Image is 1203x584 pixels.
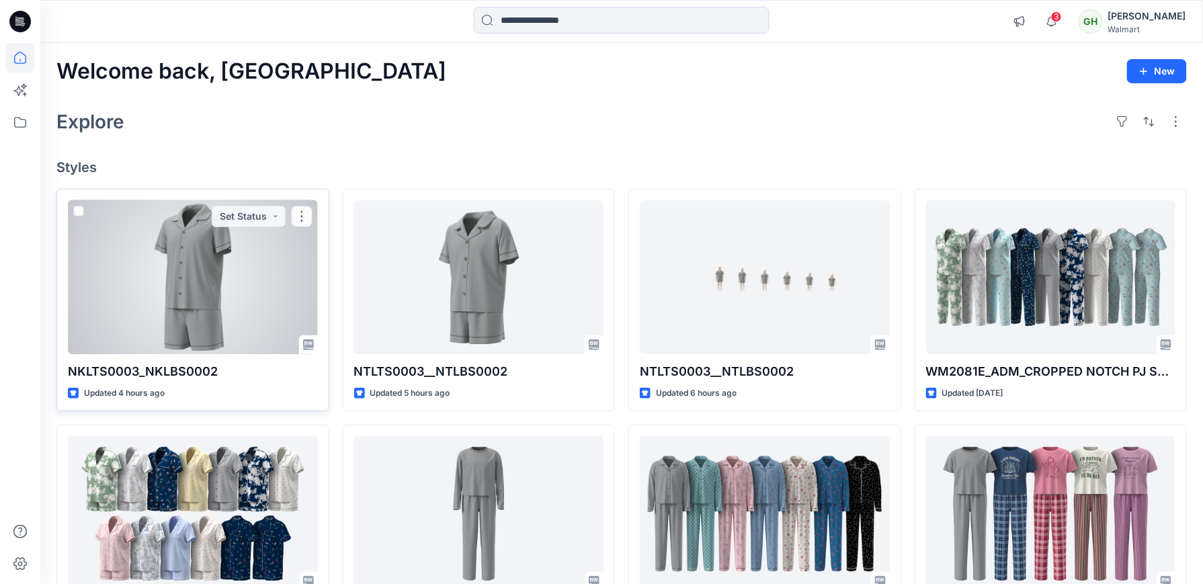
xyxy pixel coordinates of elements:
p: Updated [DATE] [942,386,1003,401]
p: NKLTS0003_NKLBS0002 [68,362,318,381]
a: NTLTS0003__NTLBS0002 [640,200,890,354]
p: NTLTS0003__NTLBS0002 [354,362,604,381]
p: Updated 5 hours ago [370,386,450,401]
div: [PERSON_NAME] [1108,8,1186,24]
span: 3 [1051,11,1062,22]
p: NTLTS0003__NTLBS0002 [640,362,890,381]
h2: Welcome back, [GEOGRAPHIC_DATA] [56,59,446,84]
p: Updated 4 hours ago [84,386,165,401]
a: NTLTS0003__NTLBS0002 [354,200,604,354]
p: WM2081E_ADM_CROPPED NOTCH PJ SET w/ STRAIGHT HEM TOP_COLORWAY [926,362,1176,381]
h2: Explore [56,111,124,132]
h4: Styles [56,159,1187,175]
div: GH [1079,9,1103,34]
button: New [1127,59,1187,83]
p: Updated 6 hours ago [656,386,737,401]
a: WM2081E_ADM_CROPPED NOTCH PJ SET w/ STRAIGHT HEM TOP_COLORWAY [926,200,1176,354]
a: NKLTS0003_NKLBS0002 [68,200,318,354]
div: Walmart [1108,24,1186,34]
